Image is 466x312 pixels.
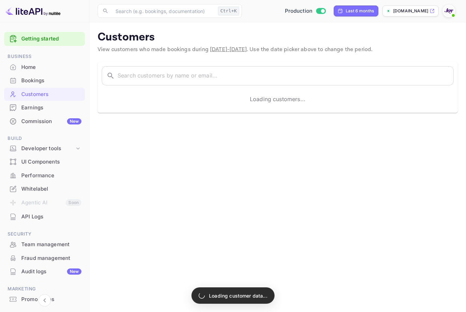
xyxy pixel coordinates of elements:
span: Production [285,7,313,15]
div: Audit logsNew [4,265,85,278]
div: Promo codes [4,293,85,306]
div: New [67,118,81,124]
span: View customers who made bookings during . Use the date picker above to change the period. [98,46,373,53]
div: Performance [21,172,81,180]
div: UI Components [4,155,85,169]
div: Earnings [4,101,85,115]
div: Last 6 months [346,8,374,14]
button: Collapse navigation [38,294,51,307]
div: Bookings [4,74,85,87]
span: Marketing [4,285,85,293]
div: Audit logs [21,268,81,276]
img: LiteAPI logo [5,5,60,16]
a: Earnings [4,101,85,114]
div: Developer tools [21,145,75,153]
a: Whitelabel [4,182,85,195]
div: Getting started [4,32,85,46]
div: Commission [21,118,81,125]
a: Home [4,61,85,73]
a: CommissionNew [4,115,85,128]
div: Whitelabel [4,182,85,196]
a: Performance [4,169,85,182]
div: Team management [21,241,81,249]
div: Performance [4,169,85,182]
div: Whitelabel [21,185,81,193]
div: Developer tools [4,143,85,155]
div: Promo codes [21,296,81,303]
div: Switch to Sandbox mode [282,7,329,15]
div: Earnings [21,104,81,112]
a: Fraud management [4,252,85,264]
input: Search (e.g. bookings, documentation) [111,4,215,18]
div: Team management [4,238,85,251]
div: UI Components [21,158,81,166]
img: With Joy [443,5,454,16]
p: Loading customer data... [209,292,267,299]
a: Audit logsNew [4,265,85,278]
a: API Logs [4,210,85,223]
div: Ctrl+K [218,7,239,15]
span: Business [4,53,85,60]
p: Customers [98,31,458,44]
a: UI Components [4,155,85,168]
span: Build [4,135,85,142]
p: Loading customers... [250,95,306,103]
div: Home [21,63,81,71]
span: [DATE] - [DATE] [210,46,247,53]
div: API Logs [4,210,85,224]
a: Promo codes [4,293,85,305]
div: Home [4,61,85,74]
a: Getting started [21,35,81,43]
div: API Logs [21,213,81,221]
div: Customers [21,91,81,98]
a: Team management [4,238,85,251]
p: [DOMAIN_NAME] [393,8,428,14]
a: Bookings [4,74,85,87]
div: Bookings [21,77,81,85]
a: Customers [4,88,85,100]
input: Search customers by name or email... [118,66,454,85]
div: Fraud management [21,254,81,262]
div: New [67,268,81,275]
span: Security [4,230,85,238]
